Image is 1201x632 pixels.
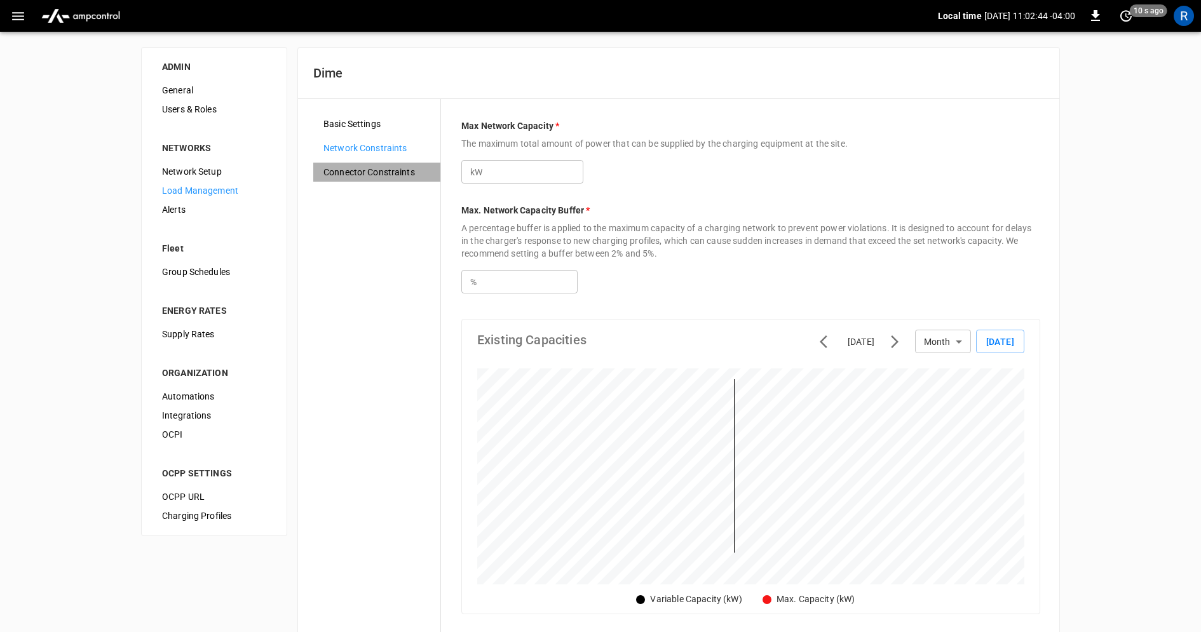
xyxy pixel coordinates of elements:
span: OCPP URL [162,490,266,504]
div: Integrations [152,406,276,425]
span: Alerts [162,203,266,217]
p: The maximum total amount of power that can be supplied by the charging equipment at the site. [461,137,1040,150]
span: OCPI [162,428,266,441]
div: Alerts [152,200,276,219]
span: 10 s ago [1130,4,1167,17]
p: A percentage buffer is applied to the maximum capacity of a charging network to prevent power vio... [461,222,1040,260]
span: Load Management [162,184,266,198]
div: Network Setup [152,162,276,181]
div: profile-icon [1174,6,1194,26]
div: Connector Constraints [313,163,440,182]
div: Users & Roles [152,100,276,119]
p: kW [470,166,482,178]
div: Network Constraints [313,138,440,158]
p: % [470,276,477,288]
p: [DATE] 11:02:44 -04:00 [984,10,1075,22]
div: [DATE] [848,335,874,348]
div: ENERGY RATES [162,304,266,317]
span: Connector Constraints [323,166,430,179]
div: Max. Capacity (kW) [777,593,855,606]
div: Fleet [162,242,266,255]
div: OCPP SETTINGS [162,467,266,480]
span: General [162,84,266,97]
span: Charging Profiles [162,509,266,523]
button: [DATE] [976,330,1024,353]
div: OCPI [152,425,276,444]
span: Network Constraints [323,142,430,155]
div: Supply Rates [152,325,276,344]
span: Supply Rates [162,328,266,341]
p: Local time [938,10,982,22]
h6: Dime [313,63,1044,83]
p: Max Network Capacity [461,119,1040,132]
span: Integrations [162,409,266,422]
div: Charging Profiles [152,506,276,525]
button: set refresh interval [1116,6,1136,26]
span: Network Setup [162,165,266,178]
div: OCPP URL [152,487,276,506]
span: Group Schedules [162,266,266,279]
div: Load Management [152,181,276,200]
div: General [152,81,276,100]
img: ampcontrol.io logo [36,4,125,28]
span: Automations [162,390,266,403]
div: Month [915,330,971,353]
div: Variable Capacity (kW) [650,593,742,606]
div: Automations [152,387,276,406]
span: Users & Roles [162,103,266,116]
div: Basic Settings [313,114,440,133]
div: Group Schedules [152,262,276,281]
p: Max. Network Capacity Buffer [461,204,1040,217]
div: ADMIN [162,60,266,73]
span: Basic Settings [323,118,430,131]
div: NETWORKS [162,142,266,154]
h6: Existing Capacities [477,330,587,350]
div: ORGANIZATION [162,366,266,379]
